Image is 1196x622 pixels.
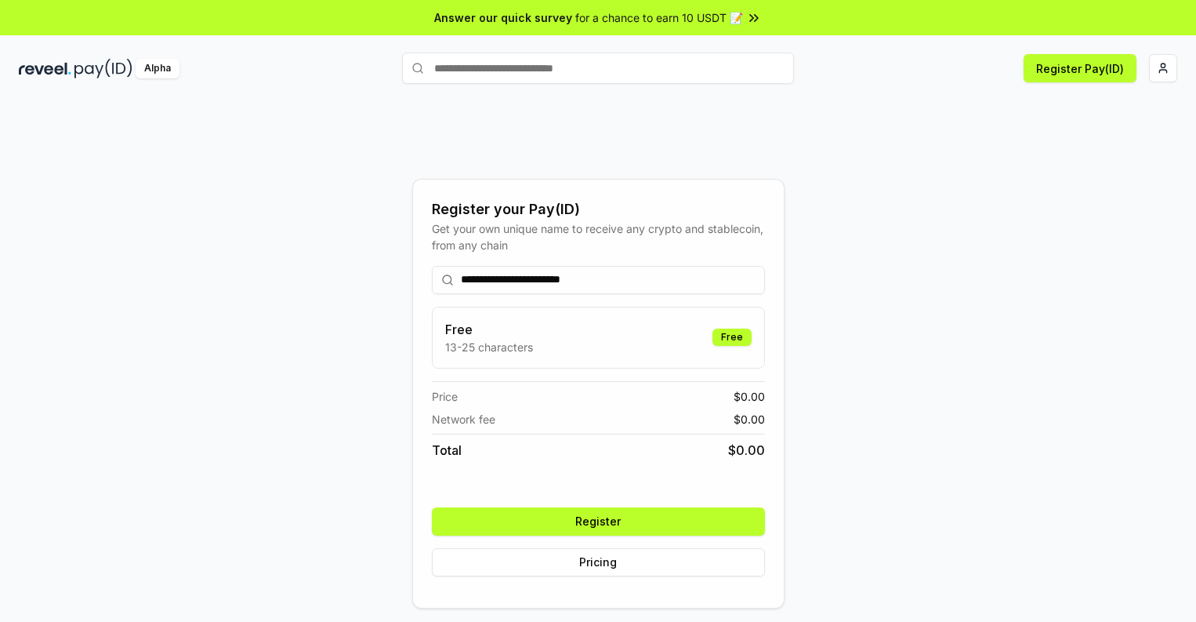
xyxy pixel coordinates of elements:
[432,507,765,536] button: Register
[432,220,765,253] div: Get your own unique name to receive any crypto and stablecoin, from any chain
[432,198,765,220] div: Register your Pay(ID)
[712,329,752,346] div: Free
[432,441,462,460] span: Total
[432,411,495,427] span: Network fee
[575,9,743,26] span: for a chance to earn 10 USDT 📝
[728,441,765,460] span: $ 0.00
[734,411,765,427] span: $ 0.00
[1024,54,1136,82] button: Register Pay(ID)
[136,59,179,78] div: Alpha
[74,59,132,78] img: pay_id
[432,388,458,405] span: Price
[734,388,765,405] span: $ 0.00
[434,9,572,26] span: Answer our quick survey
[19,59,71,78] img: reveel_dark
[445,320,533,339] h3: Free
[445,339,533,355] p: 13-25 characters
[432,548,765,577] button: Pricing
